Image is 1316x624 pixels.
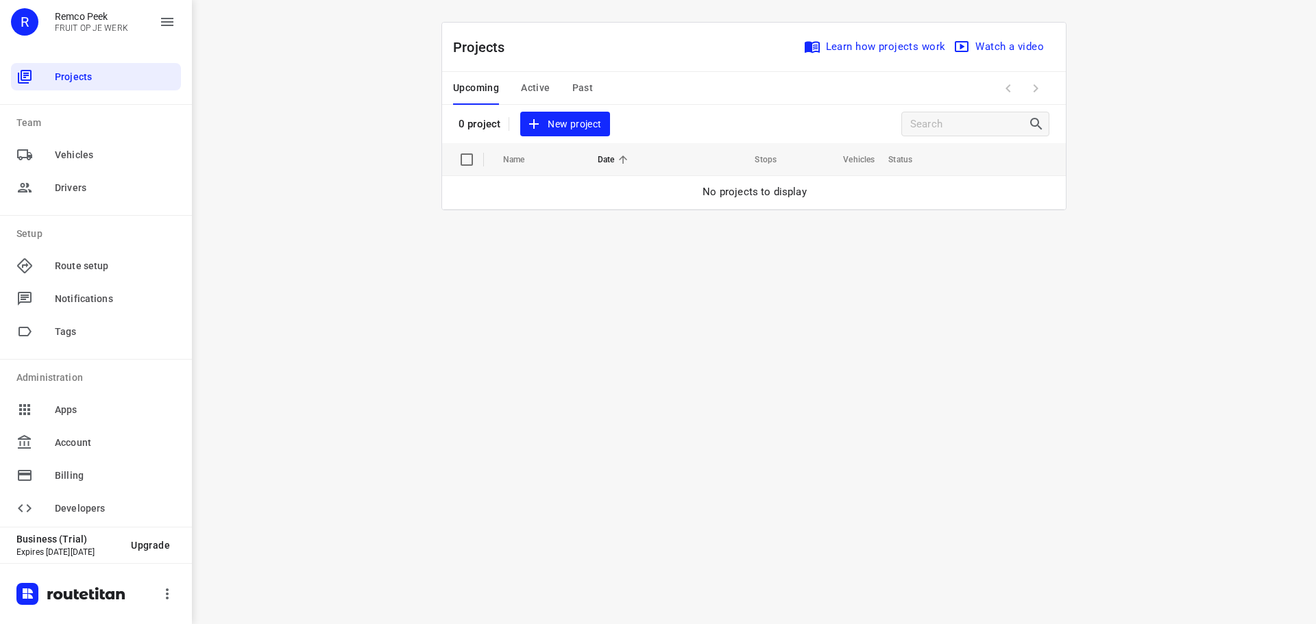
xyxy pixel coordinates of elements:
[459,118,500,130] p: 0 project
[55,259,175,273] span: Route setup
[910,114,1028,135] input: Search projects
[16,534,120,545] p: Business (Trial)
[11,8,38,36] div: R
[520,112,609,137] button: New project
[11,174,181,201] div: Drivers
[11,141,181,169] div: Vehicles
[11,63,181,90] div: Projects
[55,70,175,84] span: Projects
[825,151,875,168] span: Vehicles
[453,37,516,58] p: Projects
[453,79,499,97] span: Upcoming
[11,285,181,312] div: Notifications
[598,151,633,168] span: Date
[55,469,175,483] span: Billing
[55,181,175,195] span: Drivers
[11,318,181,345] div: Tags
[888,151,930,168] span: Status
[16,371,181,385] p: Administration
[11,396,181,423] div: Apps
[55,325,175,339] span: Tags
[528,116,601,133] span: New project
[11,462,181,489] div: Billing
[16,116,181,130] p: Team
[11,252,181,279] div: Route setup
[55,23,128,33] p: FRUIT OP JE WERK
[16,227,181,241] p: Setup
[55,292,175,306] span: Notifications
[995,75,1022,102] span: Previous Page
[131,540,170,551] span: Upgrade
[55,148,175,162] span: Vehicles
[572,79,594,97] span: Past
[120,533,181,558] button: Upgrade
[503,151,543,168] span: Name
[1028,116,1049,132] div: Search
[521,79,550,97] span: Active
[55,11,128,22] p: Remco Peek
[55,501,175,516] span: Developers
[11,429,181,456] div: Account
[11,495,181,522] div: Developers
[55,403,175,417] span: Apps
[16,547,120,557] p: Expires [DATE][DATE]
[737,151,777,168] span: Stops
[55,436,175,450] span: Account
